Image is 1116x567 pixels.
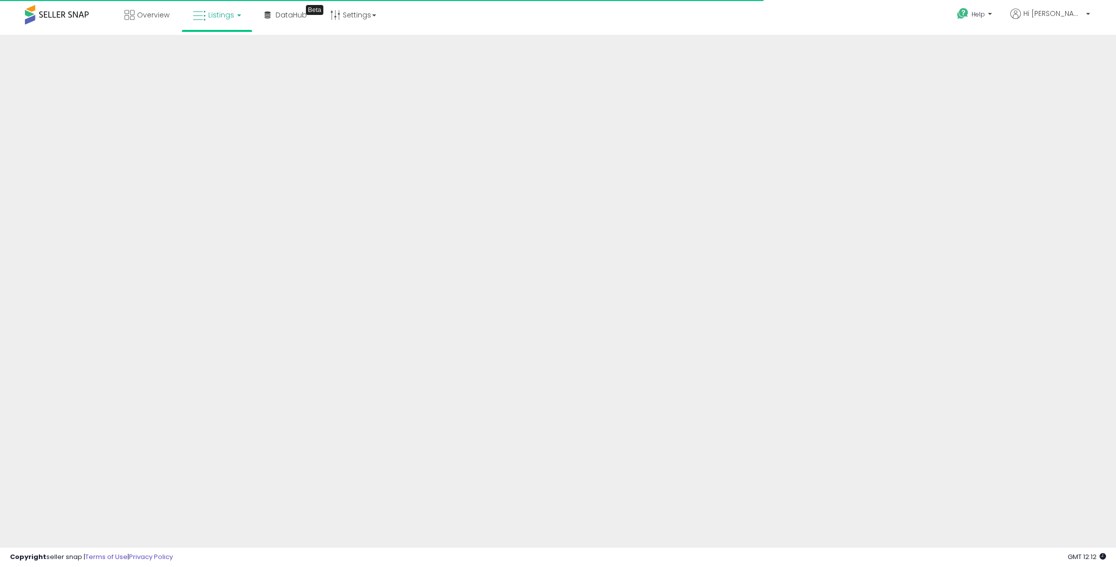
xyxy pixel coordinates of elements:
a: Privacy Policy [129,552,173,562]
span: Help [972,10,985,18]
span: 2025-10-11 12:12 GMT [1068,552,1106,562]
div: Tooltip anchor [306,5,323,15]
a: Hi [PERSON_NAME] [1010,8,1090,31]
span: Listings [208,10,234,20]
span: DataHub [276,10,307,20]
div: seller snap | | [10,553,173,562]
span: Hi [PERSON_NAME] [1023,8,1083,18]
span: Overview [137,10,169,20]
strong: Copyright [10,552,46,562]
i: Get Help [957,7,969,20]
a: Terms of Use [85,552,128,562]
